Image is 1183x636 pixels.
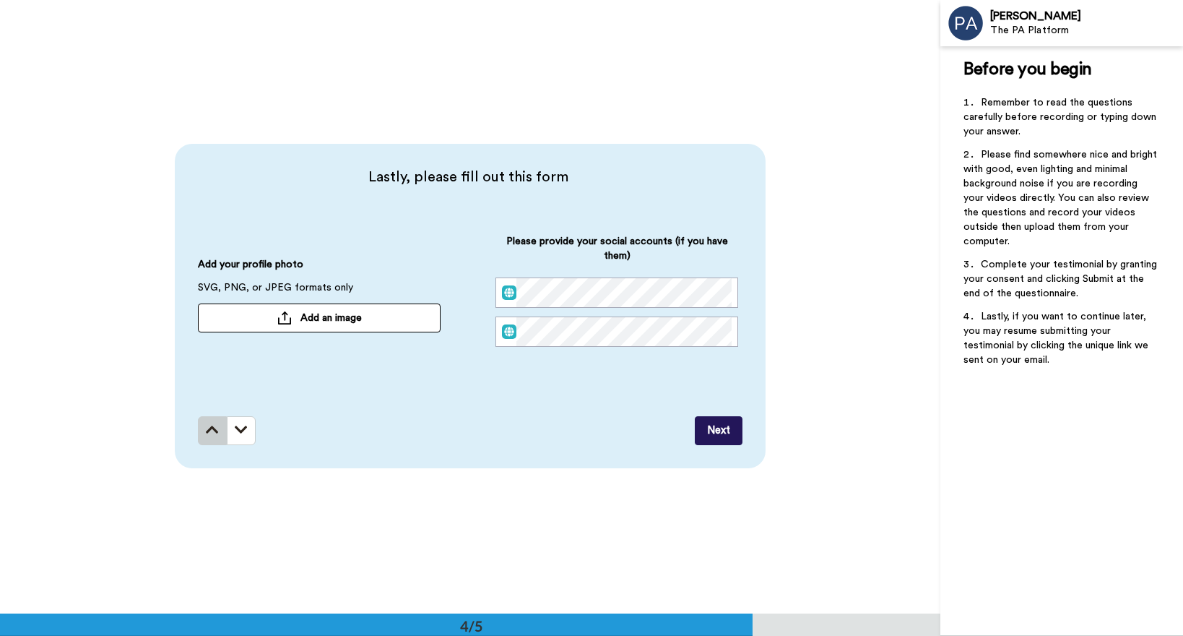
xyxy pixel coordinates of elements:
div: The PA Platform [990,25,1182,37]
button: Next [695,416,742,445]
span: Lastly, if you want to continue later, you may resume submitting your testimonial by clicking the... [963,311,1151,365]
img: web.svg [502,285,516,300]
div: [PERSON_NAME] [990,9,1182,23]
span: SVG, PNG, or JPEG formats only [198,280,353,304]
img: web.svg [502,325,516,339]
span: Complete your testimonial by granting your consent and clicking Submit at the end of the question... [963,259,1160,298]
span: Before you begin [963,61,1091,78]
div: 4/5 [437,616,506,636]
span: Add an image [300,311,362,325]
span: Add your profile photo [198,257,303,280]
span: Lastly, please fill out this form [198,167,738,187]
span: Please provide your social accounts (if you have them) [495,234,738,278]
span: Please find somewhere nice and bright with good, even lighting and minimal background noise if yo... [963,150,1160,246]
span: Remember to read the questions carefully before recording or typing down your answer. [963,98,1159,137]
button: Add an image [198,304,441,332]
img: Profile Image [948,6,983,40]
